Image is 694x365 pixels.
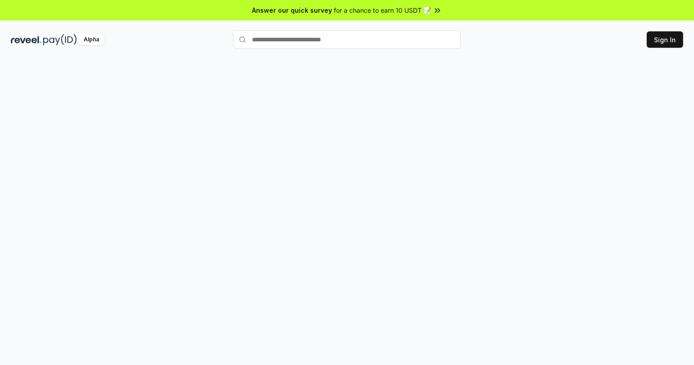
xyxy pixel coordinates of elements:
button: Sign In [647,31,683,48]
span: for a chance to earn 10 USDT 📝 [334,5,431,15]
span: Answer our quick survey [252,5,332,15]
div: Alpha [79,34,104,45]
img: reveel_dark [11,34,41,45]
img: pay_id [43,34,77,45]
